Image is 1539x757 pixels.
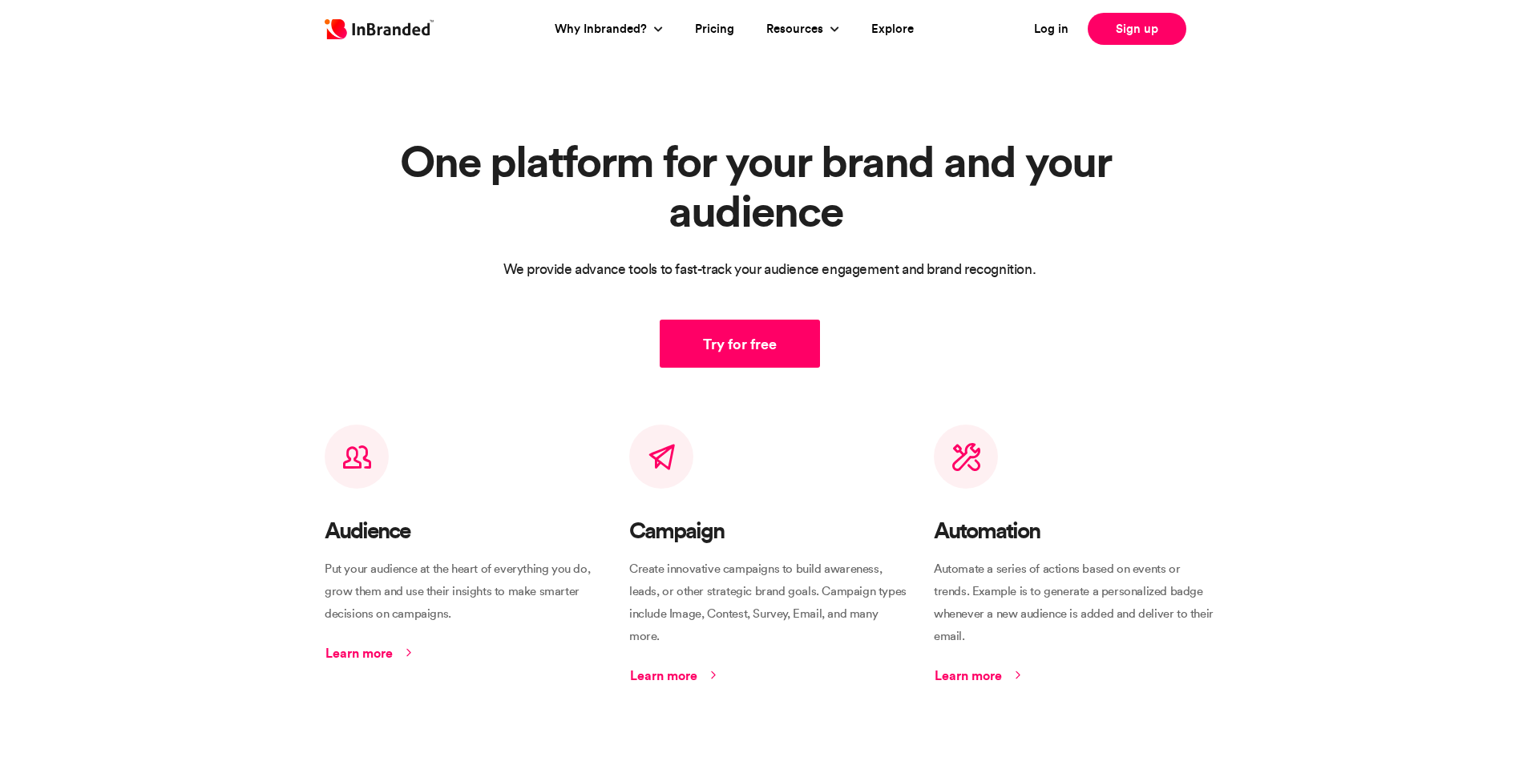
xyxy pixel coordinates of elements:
[555,20,651,38] a: Why Inbranded?
[934,558,1214,647] p: Automate a series of actions based on events or trends. Example is to generate a personalized bad...
[766,20,827,38] a: Resources
[629,519,910,542] h3: Campaign
[325,136,1214,236] h1: One platform for your brand and your audience
[871,20,914,38] a: Explore
[325,638,423,668] a: Learn more
[1034,20,1068,38] a: Log in
[695,20,734,38] a: Pricing
[629,558,910,647] p: Create innovative campaigns to build awareness, leads, or other strategic brand goals. Campaign t...
[660,320,820,368] a: Try for free
[325,19,434,39] img: Inbranded
[325,519,605,542] h3: Audience
[934,660,1032,691] a: Learn more
[1088,13,1186,45] a: Sign up
[325,558,605,625] p: Put your audience at the heart of everything you do, grow them and use their insights to make sma...
[934,519,1214,542] h3: Automation
[629,660,728,691] a: Learn more
[325,255,1214,283] p: We provide advance tools to fast-track your audience engagement and brand recognition.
